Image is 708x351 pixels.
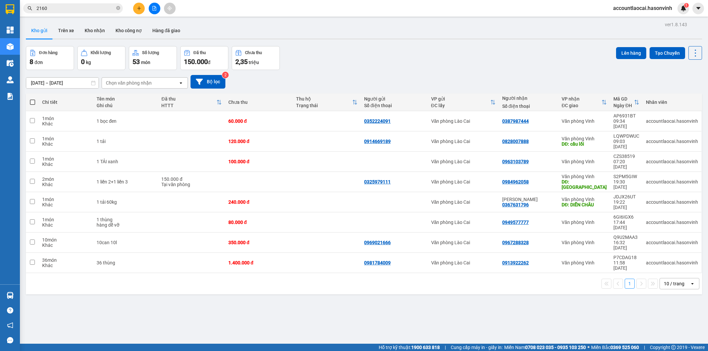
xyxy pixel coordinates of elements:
[97,103,155,108] div: Ghi chú
[665,21,687,28] div: ver 1.8.143
[293,94,361,111] th: Toggle SortBy
[116,6,120,10] span: close-circle
[591,344,639,351] span: Miền Bắc
[208,60,210,65] span: đ
[613,118,639,129] div: 09:34 [DATE]
[431,96,490,102] div: VP gửi
[178,80,184,86] svg: open
[692,3,704,14] button: caret-down
[26,78,99,88] input: Select a date range.
[610,94,643,111] th: Toggle SortBy
[42,217,90,222] div: 1 món
[646,100,698,105] div: Nhân viên
[562,103,601,108] div: ĐC giao
[42,182,90,187] div: Khác
[26,23,53,38] button: Kho gửi
[249,60,259,65] span: triệu
[445,344,446,351] span: |
[97,179,155,184] div: 1 liền 2+1 liền 3
[562,141,607,147] div: DĐ: cầu lồi
[625,279,635,289] button: 1
[616,47,646,59] button: Lên hàng
[613,260,639,271] div: 11:58 [DATE]
[35,60,43,65] span: đơn
[364,96,424,102] div: Người gửi
[502,118,529,124] div: 0387987444
[7,60,14,67] img: warehouse-icon
[228,100,290,105] div: Chưa thu
[613,103,634,108] div: Ngày ĐH
[671,345,676,350] span: copyright
[77,46,125,70] button: Khối lượng0kg
[232,46,280,70] button: Chưa thu2,35 triệu
[132,58,140,66] span: 53
[180,46,228,70] button: Đã thu150.000đ
[364,179,391,184] div: 0325979111
[7,43,14,50] img: warehouse-icon
[97,118,155,124] div: 1 bọc đen
[613,199,639,210] div: 19:22 [DATE]
[613,214,639,220] div: 6GI6IGX6
[97,217,155,222] div: 1 thùng
[558,94,610,111] th: Toggle SortBy
[30,58,33,66] span: 8
[562,202,607,207] div: DĐ: DIỄN CHÂU
[7,93,14,100] img: solution-icon
[28,6,32,11] span: search
[451,344,503,351] span: Cung cấp máy in - giấy in:
[42,156,90,162] div: 1 món
[690,281,695,286] svg: open
[133,3,145,14] button: plus
[364,260,391,265] div: 0981784009
[431,220,496,225] div: Văn phòng Lào Cai
[680,5,686,11] img: icon-new-feature
[646,159,698,164] div: accountlaocai.hasonvinh
[7,337,13,343] span: message
[562,260,607,265] div: Văn phòng Vinh
[411,345,440,350] strong: 1900 633 818
[610,345,639,350] strong: 0369 525 060
[684,3,689,8] sup: 1
[613,220,639,230] div: 17:44 [DATE]
[562,96,601,102] div: VP nhận
[646,179,698,184] div: accountlaocai.hasonvinh
[695,5,701,11] span: caret-down
[91,50,111,55] div: Khối lượng
[296,96,352,102] div: Thu hộ
[161,103,216,108] div: HTTT
[129,46,177,70] button: Số lượng53món
[97,240,155,245] div: 10can 10l
[147,23,186,38] button: Hàng đã giao
[97,159,155,164] div: 1 TẢI xanh
[161,176,221,182] div: 150.000 đ
[562,197,607,202] div: Văn phòng Vinh
[613,255,639,260] div: P7CDAG18
[613,139,639,149] div: 09:03 [DATE]
[428,94,499,111] th: Toggle SortBy
[613,179,639,190] div: 19:30 [DATE]
[379,344,440,351] span: Hỗ trợ kỹ thuật:
[613,154,639,159] div: CZS38519
[646,220,698,225] div: accountlaocai.hasonvinh
[525,345,586,350] strong: 0708 023 035 - 0935 103 250
[562,240,607,245] div: Văn phòng Vinh
[228,220,290,225] div: 80.000 đ
[562,136,607,141] div: Văn phòng Vinh
[42,237,90,243] div: 10 món
[504,344,586,351] span: Miền Nam
[97,139,155,144] div: 1 tải
[588,346,590,349] span: ⚪️
[106,80,152,86] div: Chọn văn phòng nhận
[184,58,208,66] span: 150.000
[431,103,490,108] div: ĐC lấy
[42,116,90,121] div: 1 món
[141,60,150,65] span: món
[42,162,90,167] div: Khác
[137,6,141,11] span: plus
[228,139,290,144] div: 120.000 đ
[6,4,14,14] img: logo-vxr
[42,141,90,147] div: Khác
[502,260,529,265] div: 0913922262
[42,100,90,105] div: Chi tiết
[431,139,496,144] div: Văn phòng Lào Cai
